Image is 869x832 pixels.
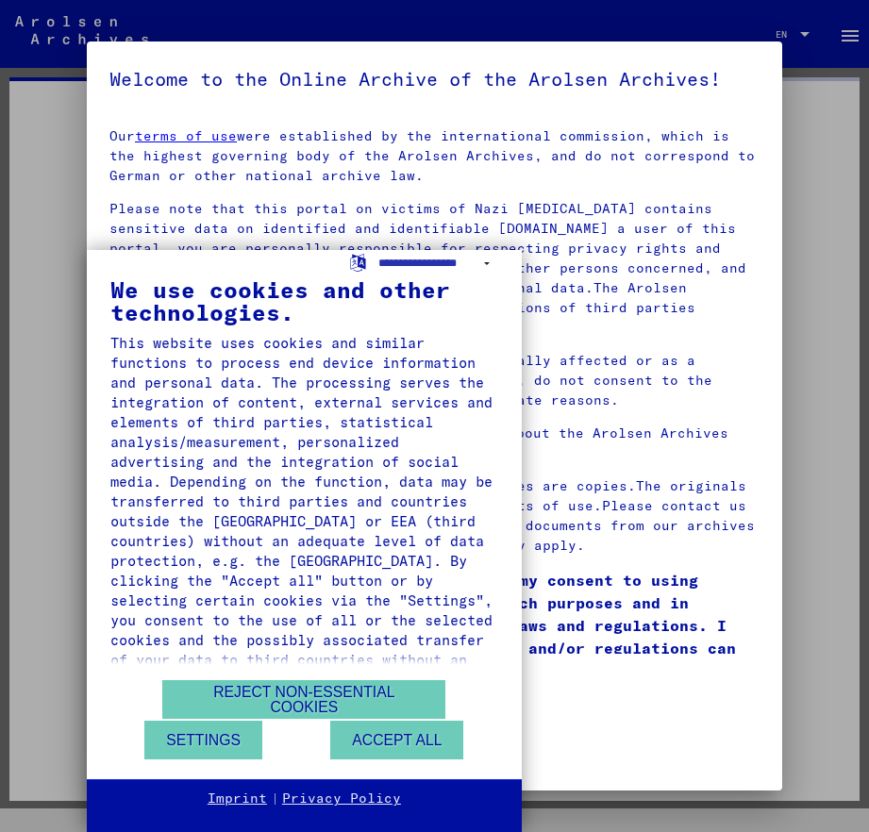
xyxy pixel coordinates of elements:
[144,721,262,759] button: Settings
[330,721,463,759] button: Accept all
[110,333,498,690] div: This website uses cookies and similar functions to process end device information and personal da...
[282,790,401,808] a: Privacy Policy
[208,790,267,808] a: Imprint
[162,680,445,719] button: Reject non-essential cookies
[110,278,498,324] div: We use cookies and other technologies.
